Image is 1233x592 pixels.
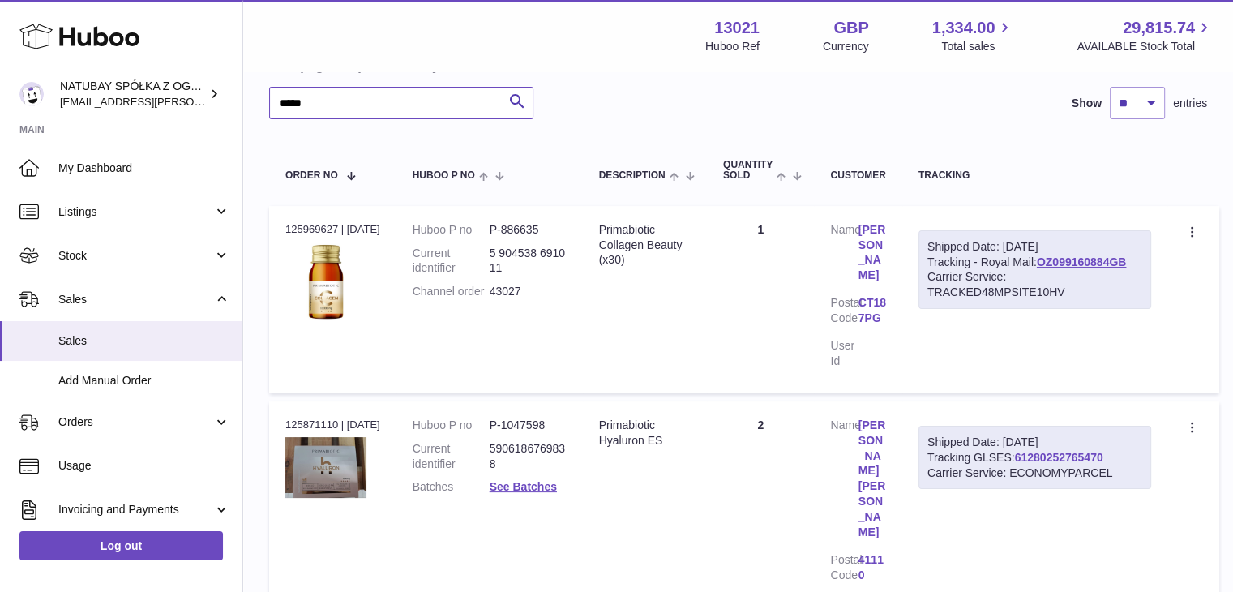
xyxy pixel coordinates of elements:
dd: 5 904538 691011 [490,246,567,277]
dt: Huboo P no [413,418,490,433]
div: Shipped Date: [DATE] [927,239,1142,255]
a: OZ099160884GB [1037,255,1127,268]
span: Add Manual Order [58,373,230,388]
a: 1,334.00 Total sales [932,17,1014,54]
dt: Name [830,418,858,544]
span: Invoicing and Payments [58,502,213,517]
span: Usage [58,458,230,474]
strong: 13021 [714,17,760,39]
div: NATUBAY SPÓŁKA Z OGRANICZONĄ ODPOWIEDZIALNOŚCIĄ [60,79,206,109]
dd: P-1047598 [490,418,567,433]
dd: 43027 [490,284,567,299]
span: My Dashboard [58,161,230,176]
span: Description [599,170,666,181]
a: [PERSON_NAME] [PERSON_NAME] [858,418,886,540]
span: entries [1173,96,1207,111]
dd: 5906186769838 [490,441,567,472]
img: 1749717029.jpg [285,437,366,498]
span: Order No [285,170,338,181]
div: Primabiotic Collagen Beauty (x30) [599,222,691,268]
a: Log out [19,531,223,560]
dt: Channel order [413,284,490,299]
span: Stock [58,248,213,264]
dd: P-886635 [490,222,567,238]
span: Sales [58,292,213,307]
strong: GBP [833,17,868,39]
div: 125969627 | [DATE] [285,222,380,237]
dt: Postal Code [830,295,858,330]
span: 1,334.00 [932,17,995,39]
img: 130211698054880.jpg [285,242,366,323]
dt: User Id [830,338,858,369]
span: Orders [58,414,213,430]
td: 1 [707,206,814,393]
a: See Batches [490,480,557,493]
div: Currency [823,39,869,54]
a: [PERSON_NAME] [858,222,886,284]
div: Tracking [918,170,1151,181]
span: Sales [58,333,230,349]
span: Total sales [941,39,1013,54]
div: Tracking - Royal Mail: [918,230,1151,310]
dt: Postal Code [830,552,858,587]
dt: Huboo P no [413,222,490,238]
span: 29,815.74 [1123,17,1195,39]
span: [EMAIL_ADDRESS][PERSON_NAME][DOMAIN_NAME] [60,95,325,108]
span: AVAILABLE Stock Total [1077,39,1214,54]
a: 29,815.74 AVAILABLE Stock Total [1077,17,1214,54]
dt: Current identifier [413,441,490,472]
dt: Name [830,222,858,288]
div: Carrier Service: TRACKED48MPSITE10HV [927,269,1142,300]
div: Carrier Service: ECONOMYPARCEL [927,465,1142,481]
div: Customer [830,170,885,181]
dt: Batches [413,479,490,495]
label: Show [1072,96,1102,111]
img: kacper.antkowski@natubay.pl [19,82,44,106]
a: CT18 7PG [858,295,886,326]
span: Huboo P no [413,170,475,181]
div: Huboo Ref [705,39,760,54]
a: 41110 [858,552,886,583]
div: 125871110 | [DATE] [285,418,380,432]
span: Quantity Sold [723,160,773,181]
dt: Current identifier [413,246,490,277]
div: Primabiotic Hyaluron ES [599,418,691,448]
div: Shipped Date: [DATE] [927,435,1142,450]
span: Listings [58,204,213,220]
div: Tracking GLSES: [918,426,1151,490]
a: 61280252765470 [1015,451,1103,464]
